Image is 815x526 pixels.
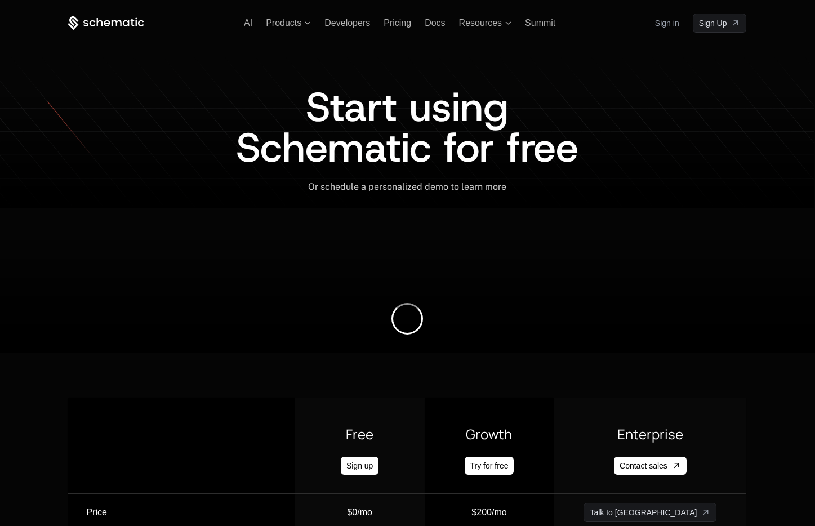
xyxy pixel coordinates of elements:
[465,457,514,475] a: Try for free
[384,18,411,28] a: Pricing
[699,17,727,29] span: Sign Up
[341,457,378,475] a: Sign up
[346,425,373,443] span: Free
[466,425,512,443] span: Growth
[693,14,747,33] a: [object Object]
[471,503,506,522] div: $200/mo
[324,18,370,28] a: Developers
[525,18,555,28] a: Summit
[425,18,445,28] a: Docs
[244,18,252,28] a: AI
[584,503,716,522] a: Talk to us
[308,181,506,192] span: Or schedule a personalized demo to learn more
[617,425,683,443] span: Enterprise
[655,14,679,32] a: Sign in
[459,18,502,28] span: Resources
[347,503,372,522] div: $0/mo
[266,18,301,28] span: Products
[236,80,578,175] span: Start using Schematic for free
[86,503,294,522] div: Price
[614,457,687,475] a: Contact sales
